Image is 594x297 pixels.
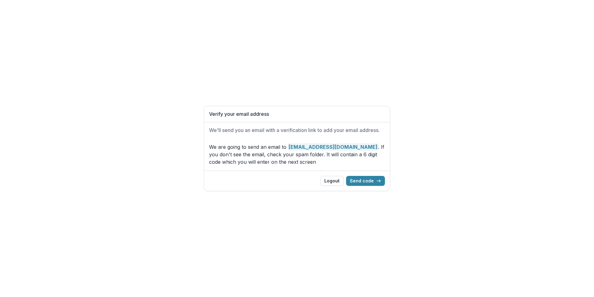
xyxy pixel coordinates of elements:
[209,111,385,117] h1: Verify your email address
[209,127,385,133] h2: We'll send you an email with a verification link to add your email address.
[320,176,344,186] button: Logout
[209,143,385,166] p: We are going to send an email to . If you don't see the email, check your spam folder. It will co...
[346,176,385,186] button: Send code
[288,143,378,151] strong: [EMAIL_ADDRESS][DOMAIN_NAME]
